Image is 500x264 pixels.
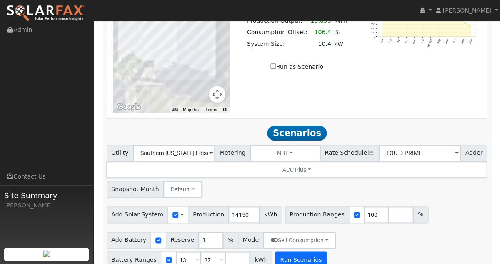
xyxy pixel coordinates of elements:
button: NBT [250,145,320,161]
td: % [332,27,348,38]
img: SolarFax [6,5,85,22]
span: % [413,206,428,223]
a: Terms (opens in new tab) [205,107,217,112]
input: Select a Utility [133,145,215,161]
span: Metering [215,145,250,161]
text: Feb [387,38,392,44]
text: May [412,38,417,44]
text: 600 [370,23,375,25]
span: Add Battery [107,232,151,249]
text: Aug [436,38,440,44]
text: 200 [370,31,375,34]
input: Select a Rate Schedule [379,145,461,161]
span: Utility [107,145,134,161]
td: 106.4 [309,27,332,38]
span: Add Solar System [107,206,168,223]
text: Jun [420,38,425,44]
td: Consumption Offset: [245,27,309,38]
text: 400 [370,27,375,30]
div: [PERSON_NAME] [4,201,89,210]
span: % [223,232,238,249]
text: Sep [444,38,449,44]
span: Scenarios [267,126,327,141]
text: 800 [370,18,375,21]
td: kW [332,38,348,50]
text: Dec [468,39,473,44]
span: Production Ranges [285,206,349,223]
text: Mar [395,39,400,44]
button: Map Data [183,107,200,113]
span: Site Summary [4,190,89,201]
text: Apr [404,39,408,44]
span: Mode [238,232,263,249]
label: Run as Scenario [270,63,323,71]
text: Nov [460,38,465,44]
td: System Size: [245,38,309,50]
span: Adder [460,145,487,161]
span: Production [188,206,229,223]
text: [DATE] [426,39,432,48]
span: Reserve [166,232,199,249]
circle: onclick="" [462,21,463,22]
button: Self Consumption [263,232,336,249]
span: [PERSON_NAME] [442,7,491,14]
span: kWh [259,206,282,223]
span: Rate Schedule [320,145,379,161]
input: Run as Scenario [270,63,276,69]
img: retrieve [43,250,50,257]
img: Google [115,102,142,113]
a: Report errors in the road map or imagery to Google [222,107,227,112]
button: Map camera controls [209,86,225,103]
text: Oct [452,39,457,44]
span: Snapshot Month [107,181,164,198]
button: Keyboard shortcuts [172,107,178,113]
button: ACC Plus [106,161,487,178]
text: 0 [373,35,375,38]
text: Jan [380,38,384,44]
td: 10.4 [309,38,332,50]
button: Default [163,181,202,198]
a: Open this area in Google Maps (opens a new window) [115,102,142,113]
